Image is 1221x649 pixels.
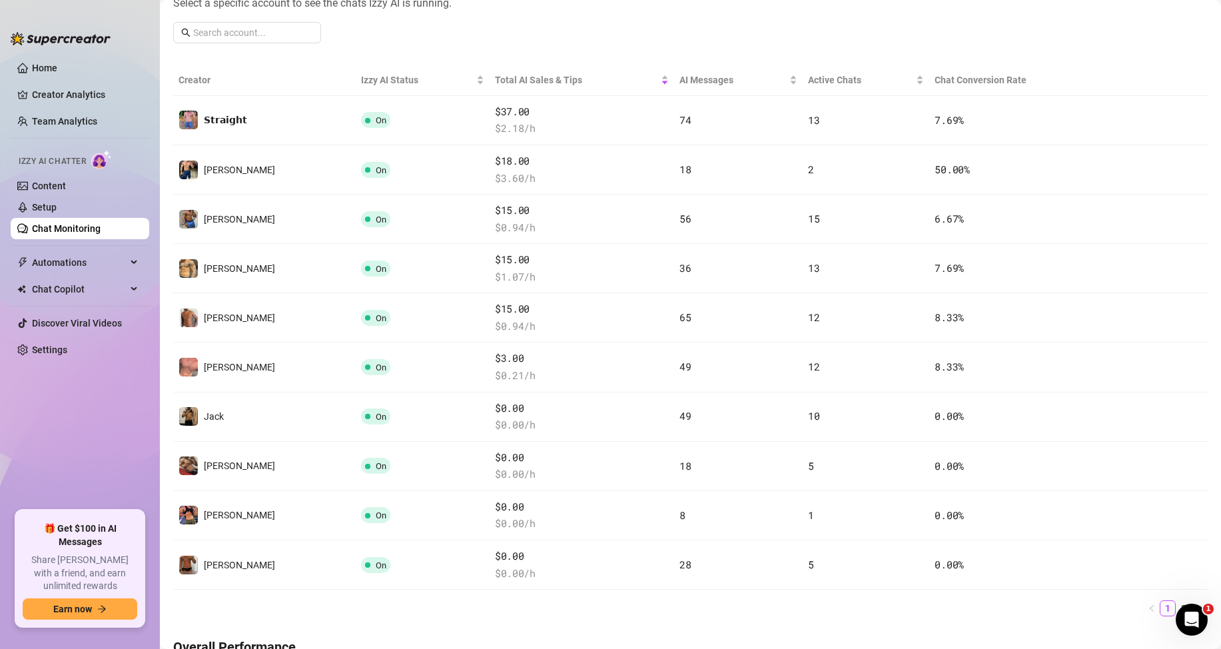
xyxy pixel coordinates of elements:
[935,459,964,472] span: 0.00 %
[808,459,814,472] span: 5
[495,466,669,482] span: $ 0.00 /h
[808,311,819,324] span: 12
[495,104,669,120] span: $37.00
[376,165,386,175] span: On
[193,25,313,40] input: Search account...
[679,113,691,127] span: 74
[679,261,691,275] span: 36
[1192,600,1208,616] li: Next Page
[1176,604,1208,636] iframe: Intercom live chat
[935,508,964,522] span: 0.00 %
[935,261,964,275] span: 7.69 %
[32,344,67,355] a: Settings
[495,73,658,87] span: Total AI Sales & Tips
[1160,601,1175,616] a: 1
[32,116,97,127] a: Team Analytics
[495,319,669,334] span: $ 0.94 /h
[679,409,691,422] span: 49
[808,558,814,571] span: 5
[935,360,964,373] span: 8.33 %
[204,165,275,175] span: [PERSON_NAME]
[53,604,92,614] span: Earn now
[17,257,28,268] span: thunderbolt
[204,313,275,323] span: [PERSON_NAME]
[935,163,969,176] span: 50.00 %
[679,459,691,472] span: 18
[808,261,819,275] span: 13
[376,510,386,520] span: On
[179,161,198,179] img: Paul
[495,450,669,466] span: $0.00
[495,516,669,532] span: $ 0.00 /h
[808,113,819,127] span: 13
[679,360,691,373] span: 49
[808,73,914,87] span: Active Chats
[1144,600,1160,616] button: left
[32,252,127,273] span: Automations
[23,554,137,593] span: Share [PERSON_NAME] with a friend, and earn unlimited rewards
[495,417,669,433] span: $ 0.00 /h
[179,259,198,278] img: 𝙅𝙊𝙀
[935,212,964,225] span: 6.67 %
[204,214,275,225] span: [PERSON_NAME]
[32,202,57,213] a: Setup
[495,400,669,416] span: $0.00
[376,560,386,570] span: On
[495,566,669,582] span: $ 0.00 /h
[808,508,814,522] span: 1
[204,460,275,471] span: [PERSON_NAME]
[495,203,669,219] span: $15.00
[32,63,57,73] a: Home
[32,84,139,105] a: Creator Analytics
[679,558,691,571] span: 28
[495,252,669,268] span: $15.00
[935,311,964,324] span: 8.33 %
[179,506,198,524] img: Brandon
[935,409,964,422] span: 0.00 %
[179,111,198,129] img: 𝗦𝘁𝗿𝗮𝗶𝗴𝗵𝘁
[808,409,819,422] span: 10
[204,362,275,372] span: [PERSON_NAME]
[179,556,198,574] img: Anthony
[376,264,386,274] span: On
[376,215,386,225] span: On
[929,65,1104,96] th: Chat Conversion Rate
[495,171,669,187] span: $ 3.60 /h
[808,163,814,176] span: 2
[495,121,669,137] span: $ 2.18 /h
[376,461,386,471] span: On
[674,65,802,96] th: AI Messages
[935,113,964,127] span: 7.69 %
[679,508,685,522] span: 8
[495,220,669,236] span: $ 0.94 /h
[679,212,691,225] span: 56
[11,32,111,45] img: logo-BBDzfeDw.svg
[204,411,224,422] span: Jack
[1176,600,1192,616] li: 2
[808,360,819,373] span: 12
[1192,600,1208,616] button: right
[495,269,669,285] span: $ 1.07 /h
[679,311,691,324] span: 65
[204,510,275,520] span: [PERSON_NAME]
[32,223,101,234] a: Chat Monitoring
[490,65,674,96] th: Total AI Sales & Tips
[32,181,66,191] a: Content
[1160,600,1176,616] li: 1
[23,522,137,548] span: 🎁 Get $100 in AI Messages
[1203,604,1214,614] span: 1
[204,263,275,274] span: [PERSON_NAME]
[376,412,386,422] span: On
[179,358,198,376] img: Mikael
[1144,600,1160,616] li: Previous Page
[376,313,386,323] span: On
[808,212,819,225] span: 15
[179,309,198,327] img: Nathan
[495,153,669,169] span: $18.00
[204,560,275,570] span: [PERSON_NAME]
[1176,601,1191,616] a: 2
[376,115,386,125] span: On
[376,362,386,372] span: On
[32,279,127,300] span: Chat Copilot
[173,65,356,96] th: Creator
